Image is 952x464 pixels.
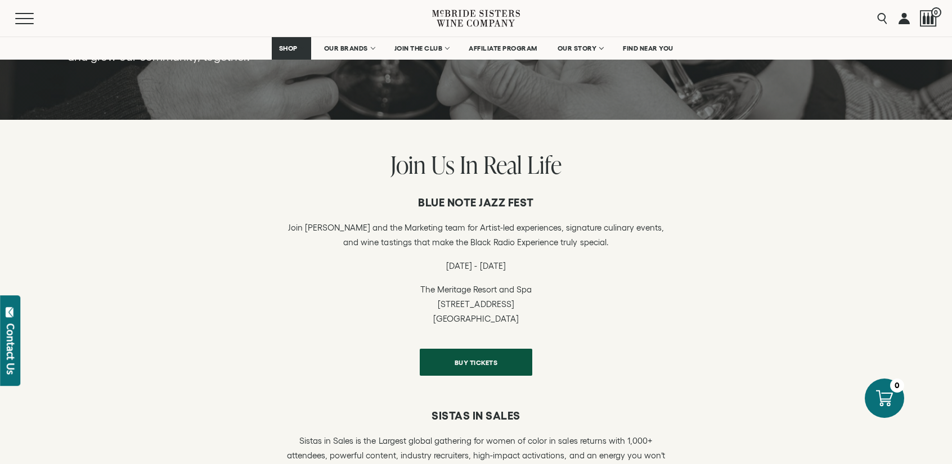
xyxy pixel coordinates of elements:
[623,44,673,52] span: FIND NEAR YOU
[469,44,537,52] span: AFFILIATE PROGRAM
[394,44,443,52] span: JOIN THE CLUB
[420,349,533,376] a: BUY TICKETS
[282,220,670,250] p: Join [PERSON_NAME] and the Marketing team for Artist-led experiences, signature culinary events, ...
[890,379,904,393] div: 0
[431,148,455,181] span: Us
[390,148,426,181] span: Join
[460,148,478,181] span: In
[272,37,311,60] a: SHOP
[282,409,670,422] h6: Sistas in Sales
[15,13,56,24] button: Mobile Menu Trigger
[282,196,670,209] h6: Blue Note Jazz Fest
[387,37,456,60] a: JOIN THE CLUB
[461,37,545,60] a: AFFILIATE PROGRAM
[616,37,681,60] a: FIND NEAR YOU
[324,44,368,52] span: OUR BRANDS
[5,323,16,375] div: Contact Us
[483,148,522,181] span: Real
[282,259,670,273] p: [DATE] - [DATE]
[317,37,381,60] a: OUR BRANDS
[931,7,941,17] span: 0
[550,37,610,60] a: OUR STORY
[435,352,518,373] span: BUY TICKETS
[282,282,670,326] p: The Meritage Resort and Spa [STREET_ADDRESS] [GEOGRAPHIC_DATA]
[279,44,298,52] span: SHOP
[527,148,562,181] span: Life
[558,44,597,52] span: OUR STORY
